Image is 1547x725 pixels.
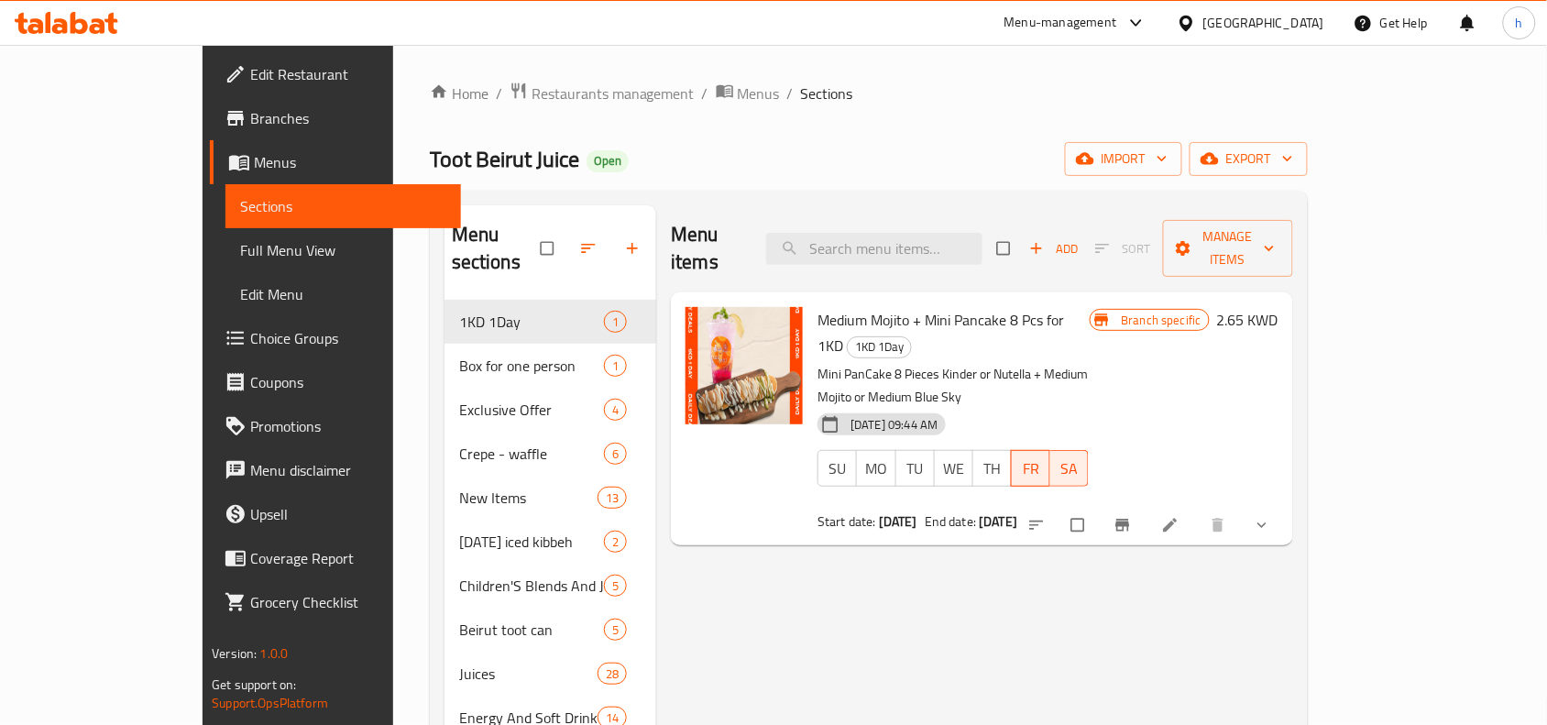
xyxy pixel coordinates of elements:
div: items [604,575,627,597]
span: 4 [605,401,626,419]
button: import [1065,142,1182,176]
button: WE [934,450,973,487]
span: Get support on: [212,673,296,697]
span: 2 [605,533,626,551]
span: End date: [925,510,976,533]
span: 1KD 1Day [459,311,604,333]
button: SU [817,450,857,487]
li: / [702,82,708,104]
a: Sections [225,184,461,228]
h6: 2.65 KWD [1217,307,1278,333]
span: Menus [738,82,780,104]
div: items [604,531,627,553]
div: [DATE] iced kibbeh2 [444,520,656,564]
span: export [1204,148,1293,170]
span: Sections [240,195,446,217]
span: Start date: [817,510,876,533]
button: delete [1198,505,1242,545]
span: Sort sections [568,228,612,269]
span: Medium Mojito + Mini Pancake 8 Pcs for 1KD [817,306,1064,359]
a: Edit Restaurant [210,52,461,96]
div: items [604,443,627,465]
button: Manage items [1163,220,1293,277]
a: Menu disclaimer [210,448,461,492]
button: FR [1011,450,1050,487]
a: Restaurants management [510,82,695,105]
div: 1KD 1Day1 [444,300,656,344]
span: Choice Groups [250,327,446,349]
div: Box for one person1 [444,344,656,388]
span: 1 [605,357,626,375]
span: Exclusive Offer [459,399,604,421]
button: Branch-specific-item [1103,505,1147,545]
div: items [604,399,627,421]
a: Menus [210,140,461,184]
div: 1KD 1Day [847,336,912,358]
span: Promotions [250,415,446,437]
a: Edit Menu [225,272,461,316]
span: Add item [1025,235,1083,263]
a: Edit menu item [1161,516,1183,534]
div: Crepe - waffle6 [444,432,656,476]
span: Toot Beirut Juice [430,138,579,180]
span: h [1516,13,1523,33]
span: Coupons [250,371,446,393]
span: Crepe - waffle [459,443,604,465]
span: SA [1058,456,1081,482]
span: 5 [605,621,626,639]
span: SU [826,456,850,482]
a: Support.OpsPlatform [212,691,328,715]
div: New Items13 [444,476,656,520]
button: Add section [612,228,656,269]
li: / [787,82,794,104]
span: [DATE] iced kibbeh [459,531,604,553]
span: Juices [459,663,598,685]
span: Edit Restaurant [250,63,446,85]
span: Beirut toot can [459,619,604,641]
h2: Menu items [671,221,743,276]
button: sort-choices [1016,505,1060,545]
a: Promotions [210,404,461,448]
span: Edit Menu [240,283,446,305]
div: items [604,311,627,333]
b: [DATE] [980,510,1018,533]
input: search [766,233,982,265]
span: Children'S Blends And Juices [459,575,604,597]
li: / [496,82,502,104]
a: Menus [716,82,780,105]
span: Select to update [1060,508,1099,543]
a: Branches [210,96,461,140]
button: export [1190,142,1308,176]
a: Full Menu View [225,228,461,272]
span: Select all sections [530,231,568,266]
span: 1 [605,313,626,331]
span: MO [864,456,888,482]
span: Menu disclaimer [250,459,446,481]
a: Grocery Checklist [210,580,461,624]
a: Coverage Report [210,536,461,580]
span: Manage items [1178,225,1278,271]
button: SA [1050,450,1089,487]
div: [GEOGRAPHIC_DATA] [1203,13,1324,33]
span: 1.0.0 [260,642,289,665]
div: New Items [459,487,598,509]
button: TU [895,450,935,487]
div: Ramadan iced kibbeh [459,531,604,553]
h2: Menu sections [452,221,541,276]
span: Grocery Checklist [250,591,446,613]
a: Upsell [210,492,461,536]
div: Exclusive Offer4 [444,388,656,432]
div: Open [587,150,629,172]
div: Menu-management [1004,12,1117,34]
button: MO [856,450,895,487]
span: 28 [598,665,626,683]
div: Juices28 [444,652,656,696]
div: items [604,619,627,641]
div: Box for one person [459,355,604,377]
span: 13 [598,489,626,507]
svg: Show Choices [1253,516,1271,534]
span: TH [981,456,1004,482]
